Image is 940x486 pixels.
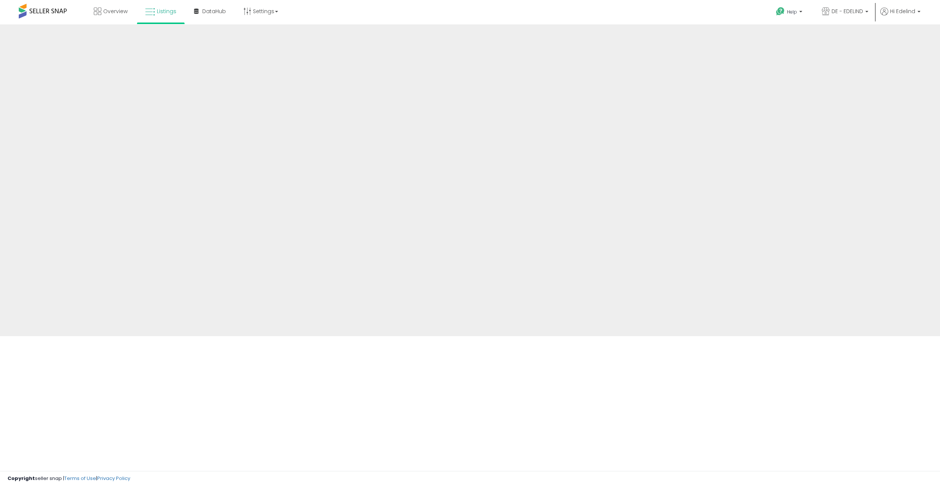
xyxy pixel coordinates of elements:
[103,8,128,15] span: Overview
[157,8,176,15] span: Listings
[787,9,797,15] span: Help
[770,1,810,24] a: Help
[880,8,920,24] a: Hi Edelind
[202,8,226,15] span: DataHub
[890,8,915,15] span: Hi Edelind
[832,8,863,15] span: DE - EDELIND
[776,7,785,16] i: Get Help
